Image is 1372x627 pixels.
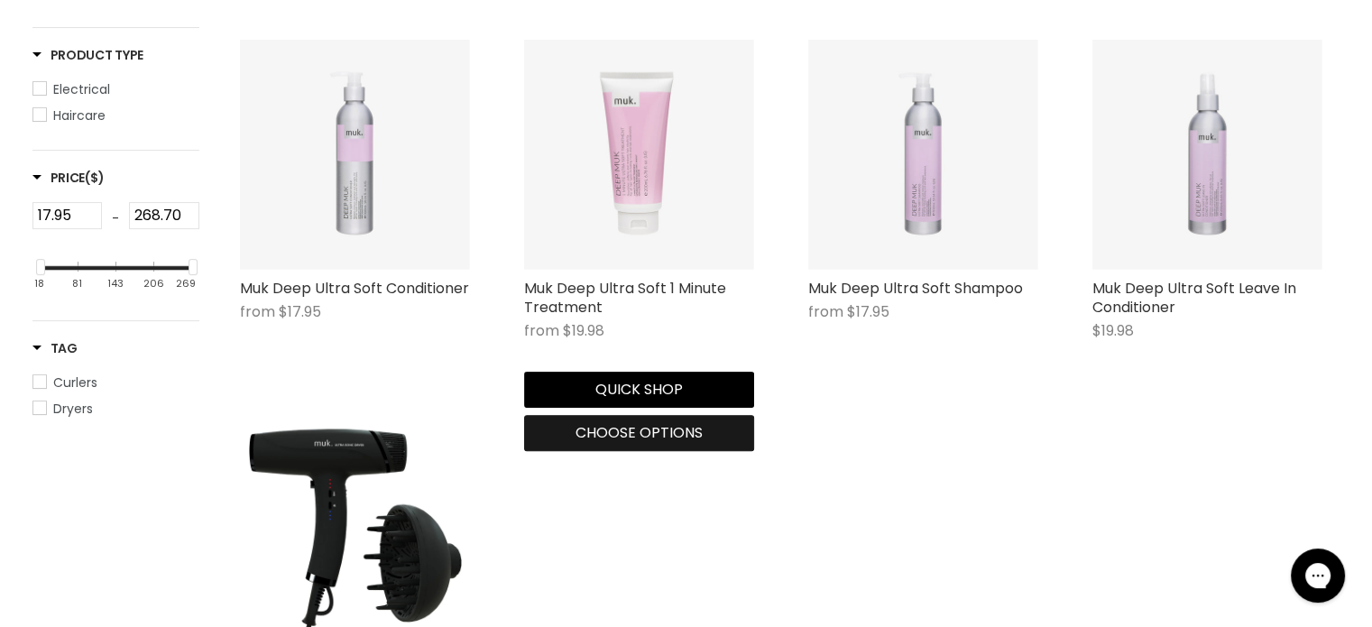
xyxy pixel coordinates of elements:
span: $19.98 [563,320,604,341]
span: $17.95 [279,301,321,322]
span: from [808,301,843,322]
a: Muk Deep Ultra Soft 1 Minute Treatment [524,278,726,318]
div: 18 [34,278,44,290]
span: Haircare [53,106,106,124]
div: 269 [176,278,196,290]
img: Muk Deep Ultra Soft Leave In Conditioner [1092,40,1322,270]
span: Price [32,169,105,187]
a: Curlers [32,373,199,392]
a: Haircare [32,106,199,125]
span: Curlers [53,373,97,392]
img: Muk Deep Ultra Soft 1 Minute Treatment [524,40,754,270]
img: Muk Deep Ultra Soft Conditioner [240,40,470,270]
h3: Product Type [32,46,144,64]
div: - [102,202,129,235]
h3: Price($) [32,169,105,187]
button: Choose options [524,415,754,451]
iframe: Gorgias live chat messenger [1282,542,1354,609]
span: $17.95 [847,301,889,322]
div: 143 [107,278,124,290]
a: Dryers [32,399,199,419]
input: Max Price [129,202,199,229]
span: Dryers [53,400,93,418]
input: Min Price [32,202,103,229]
div: 81 [72,278,82,290]
span: from [240,301,275,322]
a: Muk Deep Ultra Soft Leave In Conditioner [1092,278,1296,318]
div: 206 [143,278,164,290]
button: Quick shop [524,372,754,408]
h3: Tag [32,339,78,357]
span: $19.98 [1092,320,1134,341]
span: ($) [85,169,104,187]
a: Electrical [32,79,199,99]
span: Choose options [576,422,703,443]
span: Electrical [53,80,110,98]
span: from [524,320,559,341]
a: Muk Deep Ultra Soft Shampoo [808,278,1023,299]
a: Muk Deep Ultra Soft Conditioner [240,278,469,299]
img: Muk Deep Ultra Soft Shampoo [808,40,1038,270]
